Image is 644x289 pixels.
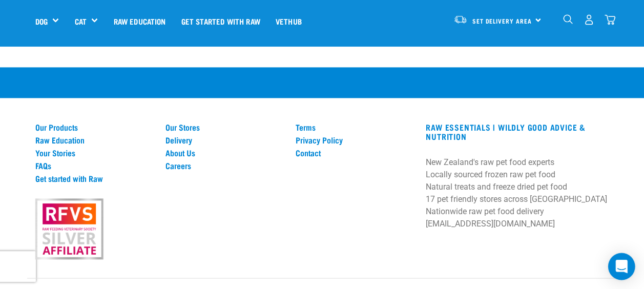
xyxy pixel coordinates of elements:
img: home-icon@2x.png [605,14,615,25]
h3: RAW ESSENTIALS | Wildly Good Advice & Nutrition [426,122,609,141]
a: Raw Education [35,135,153,144]
span: Set Delivery Area [472,19,532,23]
a: Our Products [35,122,153,132]
a: Terms [296,122,413,132]
a: Delivery [165,135,283,144]
img: home-icon-1@2x.png [563,14,573,24]
img: van-moving.png [453,15,467,24]
div: Open Intercom Messenger [608,253,635,280]
a: Our Stores [165,122,283,132]
a: FAQs [35,161,153,170]
img: rfvs.png [31,197,108,261]
a: Raw Education [106,1,173,42]
img: user.png [584,14,594,25]
a: Get started with Raw [174,1,268,42]
a: Your Stories [35,148,153,157]
a: About Us [165,148,283,157]
a: Vethub [268,1,309,42]
a: Contact [296,148,413,157]
a: Get started with Raw [35,174,153,183]
p: New Zealand's raw pet food experts Locally sourced frozen raw pet food Natural treats and freeze ... [426,156,609,230]
a: Careers [165,161,283,170]
a: Cat [74,15,86,27]
a: Privacy Policy [296,135,413,144]
a: Dog [35,15,48,27]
